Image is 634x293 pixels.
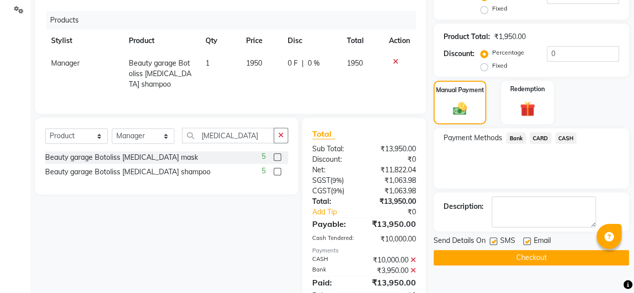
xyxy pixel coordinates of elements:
[444,133,502,143] span: Payment Methods
[305,175,364,186] div: ( )
[305,186,364,196] div: ( )
[262,151,266,162] span: 5
[494,32,526,42] div: ₹1,950.00
[492,48,524,57] label: Percentage
[45,30,123,52] th: Stylist
[444,32,490,42] div: Product Total:
[240,30,282,52] th: Price
[492,61,507,70] label: Fixed
[364,218,424,230] div: ₹13,950.00
[364,165,424,175] div: ₹11,822.04
[506,132,526,144] span: Bank
[308,58,320,69] span: 0 %
[374,207,424,217] div: ₹0
[333,187,342,195] span: 9%
[312,176,330,185] span: SGST
[305,165,364,175] div: Net:
[364,175,424,186] div: ₹1,063.98
[515,100,540,118] img: _gift.svg
[449,101,472,117] img: _cash.svg
[312,129,335,139] span: Total
[364,255,424,265] div: ₹10,000.00
[123,30,199,52] th: Product
[555,132,577,144] span: CASH
[129,59,191,89] span: Beauty garage Botoliss [MEDICAL_DATA] shampoo
[305,144,364,154] div: Sub Total:
[444,49,475,59] div: Discount:
[434,250,629,265] button: Checkout
[302,58,304,69] span: |
[46,11,424,30] div: Products
[45,167,210,177] div: Beauty garage Botoliss [MEDICAL_DATA] shampoo
[341,30,383,52] th: Total
[364,186,424,196] div: ₹1,063.98
[305,255,364,265] div: CASH
[51,59,80,68] span: Manager
[199,30,240,52] th: Qty
[530,132,551,144] span: CARD
[364,265,424,276] div: ₹3,950.00
[492,4,507,13] label: Fixed
[312,186,331,195] span: CGST
[305,196,364,207] div: Total:
[305,218,364,230] div: Payable:
[364,144,424,154] div: ₹13,950.00
[364,154,424,165] div: ₹0
[347,59,363,68] span: 1950
[436,86,484,95] label: Manual Payment
[332,176,342,184] span: 9%
[246,59,262,68] span: 1950
[205,59,209,68] span: 1
[182,128,274,143] input: Search or Scan
[305,234,364,244] div: Cash Tendered:
[500,235,515,248] span: SMS
[534,235,551,248] span: Email
[305,265,364,276] div: Bank
[364,196,424,207] div: ₹13,950.00
[262,166,266,176] span: 5
[383,30,416,52] th: Action
[364,234,424,244] div: ₹10,000.00
[288,58,298,69] span: 0 F
[434,235,486,248] span: Send Details On
[510,85,545,94] label: Redemption
[364,276,424,288] div: ₹13,950.00
[305,154,364,165] div: Discount:
[282,30,341,52] th: Disc
[305,207,374,217] a: Add Tip
[312,246,416,255] div: Payments
[444,201,484,212] div: Description:
[45,152,198,163] div: Beauty garage Botoliss [MEDICAL_DATA] mask
[305,276,364,288] div: Paid:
